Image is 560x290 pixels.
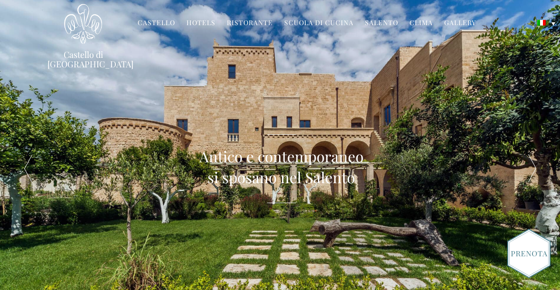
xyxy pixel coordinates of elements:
[138,18,175,29] a: Castello
[444,18,476,29] a: Gallery
[410,18,433,29] a: Clima
[187,18,215,29] a: Hotels
[507,229,551,278] img: Book_Button_Italian.png
[284,18,354,29] a: Scuola di Cucina
[227,18,273,29] a: Ristorante
[365,18,398,29] a: Salento
[199,146,364,188] h2: Antico e contemporaneo si sposano nel Salento
[537,20,546,26] img: Italiano
[64,4,102,44] img: Castello di Ugento
[47,50,119,69] a: Castello di [GEOGRAPHIC_DATA]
